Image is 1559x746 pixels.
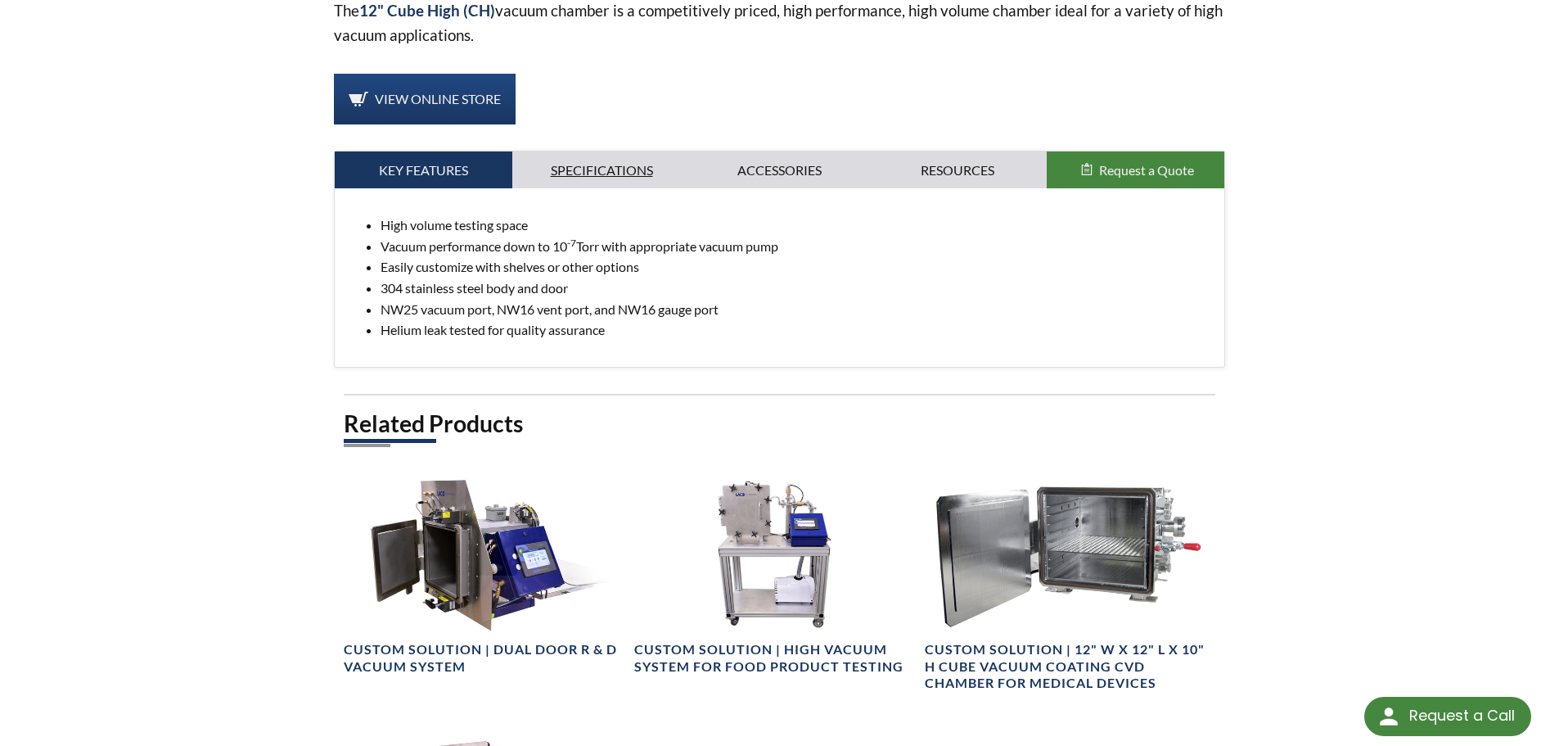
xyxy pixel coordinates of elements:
a: Electropolished CVD Cube Chamber - Inside Shelf, front viewCustom Solution | 12" W x 12" L x 10" ... [925,475,1205,693]
h4: Custom Solution | Dual Door R & D Vacuum System [344,641,624,676]
span: View Online Store [375,91,501,106]
li: High volume testing space [381,215,1212,236]
sup: -7 [567,237,576,249]
li: 304 stainless steel body and door [381,278,1212,299]
a: Specifications [512,151,691,189]
li: Easily customize with shelves or other options [381,256,1212,278]
button: Request a Quote [1047,151,1225,189]
a: Dual Door Vacuum SystemCustom Solution | Dual Door R & D Vacuum System [344,475,624,676]
li: Helium leak tested for quality assurance [381,319,1212,341]
li: Vacuum performance down to 10 Torr with appropriate vacuum pump [381,236,1212,257]
h4: Custom Solution | 12" W x 12" L x 10" H Cube Vacuum Coating CVD Chamber for Medical Devices [925,641,1205,692]
strong: 12" Cube High (CH) [359,1,495,20]
a: View Online Store [334,74,516,124]
a: High Vacuum Product Testing SystemCustom Solution | High Vacuum System for Food Product Testing [634,475,915,676]
span: Request a Quote [1099,162,1194,178]
h2: Related Products [344,409,1216,439]
a: Resources [868,151,1047,189]
a: Key Features [335,151,513,189]
div: Request a Call [1409,697,1515,735]
img: round button [1376,703,1402,730]
h4: Custom Solution | High Vacuum System for Food Product Testing [634,641,915,676]
li: NW25 vacuum port, NW16 vent port, and NW16 gauge port [381,299,1212,320]
a: Accessories [691,151,869,189]
div: Request a Call [1364,697,1531,736]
